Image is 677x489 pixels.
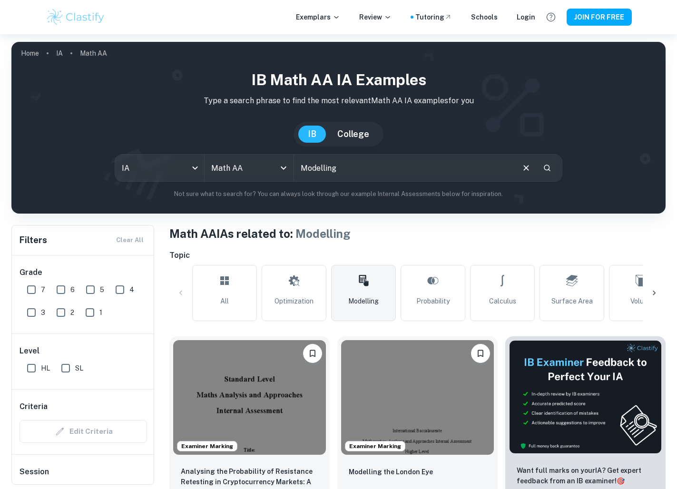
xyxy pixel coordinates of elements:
[630,296,653,306] span: Volume
[115,155,204,181] div: IA
[415,12,452,22] a: Tutoring
[517,12,535,22] a: Login
[56,47,63,60] a: IA
[509,340,662,454] img: Thumbnail
[20,267,147,278] h6: Grade
[41,363,50,373] span: HL
[298,126,326,143] button: IB
[551,296,593,306] span: Surface Area
[99,307,102,318] span: 1
[70,284,75,295] span: 6
[517,159,535,177] button: Clear
[20,401,48,412] h6: Criteria
[275,296,314,306] span: Optimization
[341,340,494,455] img: Math AA IA example thumbnail: Modelling the London Eye
[100,284,104,295] span: 5
[20,466,147,485] h6: Session
[129,284,134,295] span: 4
[20,234,47,247] h6: Filters
[70,307,74,318] span: 2
[539,160,555,176] button: Search
[19,95,658,107] p: Type a search phrase to find the most relevant Math AA IA examples for you
[349,467,433,477] p: Modelling the London Eye
[173,340,326,455] img: Math AA IA example thumbnail: Analysing the Probability of Resistance
[359,12,392,22] p: Review
[296,12,340,22] p: Exemplars
[567,9,632,26] button: JOIN FOR FREE
[416,296,450,306] span: Probability
[80,48,107,59] p: Math AA
[19,189,658,199] p: Not sure what to search for? You can always look through our example Internal Assessments below f...
[46,8,106,27] img: Clastify logo
[471,12,498,22] a: Schools
[19,68,658,91] h1: IB Math AA IA examples
[471,344,490,363] button: Please log in to bookmark exemplars
[303,344,322,363] button: Please log in to bookmark exemplars
[41,284,45,295] span: 7
[75,363,83,373] span: SL
[11,42,666,214] img: profile cover
[517,465,654,486] p: Want full marks on your IA ? Get expert feedback from an IB examiner!
[295,227,351,240] span: Modelling
[41,307,45,318] span: 3
[348,296,379,306] span: Modelling
[220,296,229,306] span: All
[277,161,290,175] button: Open
[21,47,39,60] a: Home
[20,420,147,443] div: Criteria filters are unavailable when searching by topic
[328,126,379,143] button: College
[489,296,516,306] span: Calculus
[617,477,625,485] span: 🎯
[294,155,513,181] input: E.g. modelling a logo, player arrangements, shape of an egg...
[169,225,666,242] h1: Math AA IAs related to:
[169,250,666,261] h6: Topic
[177,442,237,450] span: Examiner Marking
[345,442,405,450] span: Examiner Marking
[20,345,147,357] h6: Level
[543,9,559,25] button: Help and Feedback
